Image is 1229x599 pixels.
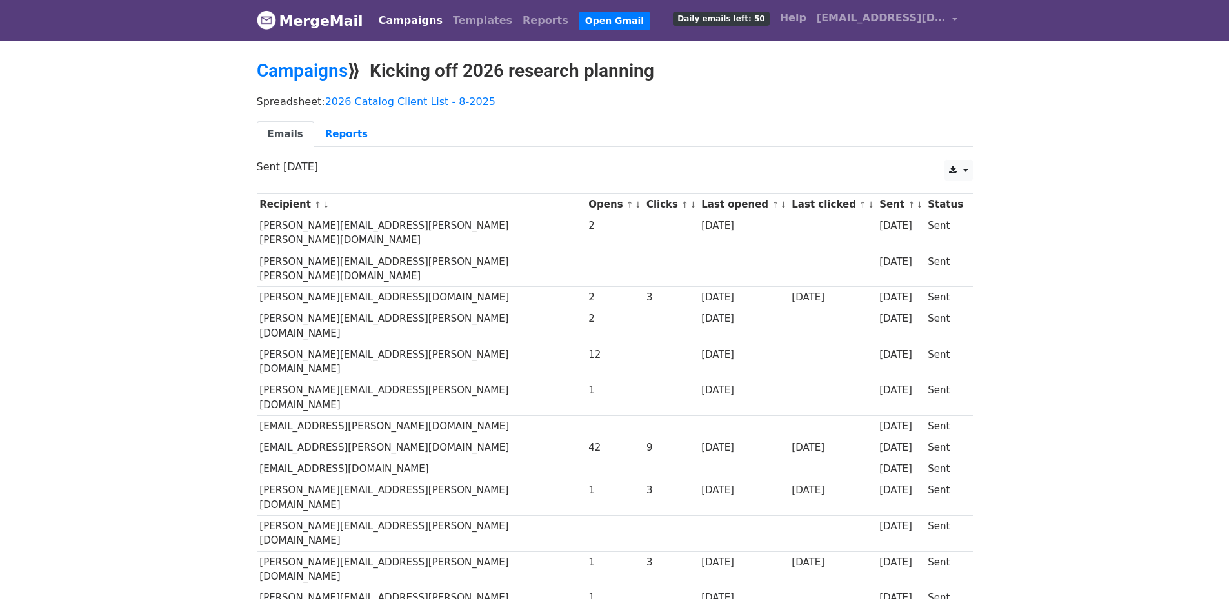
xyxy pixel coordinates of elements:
[314,200,321,210] a: ↑
[588,440,640,455] div: 42
[586,194,644,215] th: Opens
[257,10,276,30] img: MergeMail logo
[792,555,873,570] div: [DATE]
[701,483,785,498] div: [DATE]
[701,383,785,398] div: [DATE]
[635,200,642,210] a: ↓
[257,251,586,287] td: [PERSON_NAME][EMAIL_ADDRESS][PERSON_NAME][PERSON_NAME][DOMAIN_NAME]
[646,483,695,498] div: 3
[916,200,923,210] a: ↓
[924,380,966,416] td: Sent
[448,8,517,34] a: Templates
[257,480,586,516] td: [PERSON_NAME][EMAIL_ADDRESS][PERSON_NAME][DOMAIN_NAME]
[257,437,586,458] td: [EMAIL_ADDRESS][PERSON_NAME][DOMAIN_NAME]
[681,200,688,210] a: ↑
[772,200,779,210] a: ↑
[792,290,873,305] div: [DATE]
[879,255,922,270] div: [DATE]
[879,311,922,326] div: [DATE]
[789,194,877,215] th: Last clicked
[876,194,924,215] th: Sent
[879,419,922,434] div: [DATE]
[646,440,695,455] div: 9
[792,440,873,455] div: [DATE]
[924,416,966,437] td: Sent
[646,555,695,570] div: 3
[701,440,785,455] div: [DATE]
[859,200,866,210] a: ↑
[698,194,788,215] th: Last opened
[588,348,640,362] div: 12
[690,200,697,210] a: ↓
[257,516,586,552] td: [PERSON_NAME][EMAIL_ADDRESS][PERSON_NAME][DOMAIN_NAME]
[257,215,586,251] td: [PERSON_NAME][EMAIL_ADDRESS][PERSON_NAME][PERSON_NAME][DOMAIN_NAME]
[868,200,875,210] a: ↓
[626,200,634,210] a: ↑
[314,121,379,148] a: Reports
[588,555,640,570] div: 1
[812,5,963,35] a: [EMAIL_ADDRESS][DOMAIN_NAME]
[257,458,586,480] td: [EMAIL_ADDRESS][DOMAIN_NAME]
[257,7,363,34] a: MergeMail
[701,219,785,233] div: [DATE]
[257,416,586,437] td: [EMAIL_ADDRESS][PERSON_NAME][DOMAIN_NAME]
[701,290,785,305] div: [DATE]
[879,290,922,305] div: [DATE]
[643,194,698,215] th: Clicks
[579,12,650,30] a: Open Gmail
[257,194,586,215] th: Recipient
[817,10,946,26] span: [EMAIL_ADDRESS][DOMAIN_NAME]
[775,5,812,31] a: Help
[924,437,966,458] td: Sent
[924,194,966,215] th: Status
[588,311,640,326] div: 2
[323,200,330,210] a: ↓
[673,12,769,26] span: Daily emails left: 50
[879,440,922,455] div: [DATE]
[257,344,586,380] td: [PERSON_NAME][EMAIL_ADDRESS][PERSON_NAME][DOMAIN_NAME]
[701,555,785,570] div: [DATE]
[924,308,966,344] td: Sent
[588,383,640,398] div: 1
[257,380,586,416] td: [PERSON_NAME][EMAIL_ADDRESS][PERSON_NAME][DOMAIN_NAME]
[924,516,966,552] td: Sent
[257,308,586,344] td: [PERSON_NAME][EMAIL_ADDRESS][PERSON_NAME][DOMAIN_NAME]
[879,219,922,233] div: [DATE]
[879,383,922,398] div: [DATE]
[588,290,640,305] div: 2
[325,95,495,108] a: 2026 Catalog Client List - 8-2025
[257,551,586,587] td: [PERSON_NAME][EMAIL_ADDRESS][PERSON_NAME][DOMAIN_NAME]
[701,311,785,326] div: [DATE]
[879,348,922,362] div: [DATE]
[588,219,640,233] div: 2
[924,480,966,516] td: Sent
[517,8,574,34] a: Reports
[646,290,695,305] div: 3
[924,344,966,380] td: Sent
[257,160,973,173] p: Sent [DATE]
[780,200,787,210] a: ↓
[924,215,966,251] td: Sent
[257,121,314,148] a: Emails
[924,251,966,287] td: Sent
[924,551,966,587] td: Sent
[374,8,448,34] a: Campaigns
[924,287,966,308] td: Sent
[1164,537,1229,599] iframe: Chat Widget
[879,483,922,498] div: [DATE]
[257,287,586,308] td: [PERSON_NAME][EMAIL_ADDRESS][DOMAIN_NAME]
[879,462,922,476] div: [DATE]
[701,348,785,362] div: [DATE]
[879,555,922,570] div: [DATE]
[257,95,973,108] p: Spreadsheet:
[924,458,966,480] td: Sent
[792,483,873,498] div: [DATE]
[908,200,915,210] a: ↑
[668,5,774,31] a: Daily emails left: 50
[879,519,922,534] div: [DATE]
[257,60,348,81] a: Campaigns
[588,483,640,498] div: 1
[257,60,973,82] h2: ⟫ Kicking off 2026 research planning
